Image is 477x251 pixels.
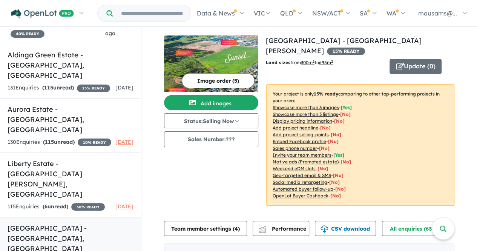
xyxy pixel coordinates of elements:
u: Embed Facebook profile [273,139,326,144]
span: 40 % READY [11,30,44,38]
span: [ No ] [328,139,339,144]
span: 10 % READY [78,139,111,146]
img: bar-chart.svg [259,228,266,233]
h5: Liberty Estate - [GEOGRAPHIC_DATA][PERSON_NAME] , [GEOGRAPHIC_DATA] [8,159,133,199]
u: Showcase more than 3 listings [273,111,338,117]
span: 115 [45,139,54,145]
span: [No] [335,186,346,192]
a: [GEOGRAPHIC_DATA] - [GEOGRAPHIC_DATA][PERSON_NAME] [266,36,422,55]
button: Add images [164,95,258,110]
span: [ Yes ] [333,152,344,158]
u: 300 m [301,60,314,65]
span: 15 % READY [77,85,110,92]
u: OpenLot Buyer Cashback [273,193,328,199]
span: to [314,60,333,65]
span: [ Yes ] [341,105,352,110]
u: Invite your team members [273,152,331,158]
span: mausams@... [418,9,457,17]
u: Display pricing information [273,118,332,124]
div: 130 Enquir ies [8,138,111,147]
u: Automated buyer follow-up [273,186,333,192]
u: Sales phone number [273,145,317,151]
span: [No] [329,179,340,185]
u: Social media retargeting [273,179,327,185]
button: Status:Selling Now [164,113,258,128]
h5: Aurora Estate - [GEOGRAPHIC_DATA] , [GEOGRAPHIC_DATA] [8,104,133,135]
div: 115 Enquir ies [8,202,105,211]
img: Sunset Estate - Seaford Meadows [164,35,258,92]
span: 30 % READY [71,203,105,211]
span: [DATE] [115,203,133,210]
p: Your project is only comparing to other top-performing projects in your area: - - - - - - - - - -... [266,84,454,206]
span: [No] [330,193,341,199]
button: Image order (5) [182,73,255,88]
span: [ No ] [320,125,331,131]
b: Land sizes [266,60,290,65]
div: 306 Enquir ies [8,20,105,38]
button: CSV download [315,221,376,236]
u: Add project selling-points [273,132,329,137]
button: Update (0) [390,59,442,74]
span: [DATE] [115,139,133,145]
button: Team member settings (4) [164,221,247,236]
u: Add project headline [273,125,318,131]
span: [No] [333,172,344,178]
strong: ( unread) [42,84,74,91]
button: All enquiries (639) [382,221,450,236]
div: 131 Enquir ies [8,83,110,92]
span: [DATE] [115,84,133,91]
input: Try estate name, suburb, builder or developer [114,5,189,22]
button: Performance [253,221,309,236]
button: Sales Number:??? [164,131,258,147]
p: from [266,59,384,66]
span: 4 [235,225,238,232]
u: 695 m [319,60,333,65]
img: Openlot PRO Logo White [11,9,74,18]
u: Weekend eDM slots [273,166,316,171]
strong: ( unread) [43,139,75,145]
strong: ( unread) [43,203,68,210]
img: line-chart.svg [259,225,266,229]
span: [ No ] [334,118,345,124]
span: [No] [340,159,351,165]
span: [ No ] [331,132,341,137]
span: Performance [260,225,306,232]
span: 15 % READY [327,48,365,55]
h5: Aldinga Green Estate - [GEOGRAPHIC_DATA] , [GEOGRAPHIC_DATA] [8,50,133,80]
b: 15 % ready [314,91,338,97]
u: Geo-targeted email & SMS [273,172,331,178]
span: [ No ] [319,145,330,151]
sup: 2 [313,59,314,63]
span: 115 [44,84,53,91]
u: Native ads (Promoted estate) [273,159,339,165]
span: 6 [44,203,48,210]
u: Showcase more than 3 images [273,105,339,110]
span: [No] [317,166,328,171]
sup: 2 [331,59,333,63]
span: [ No ] [340,111,351,117]
img: download icon [321,225,328,233]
